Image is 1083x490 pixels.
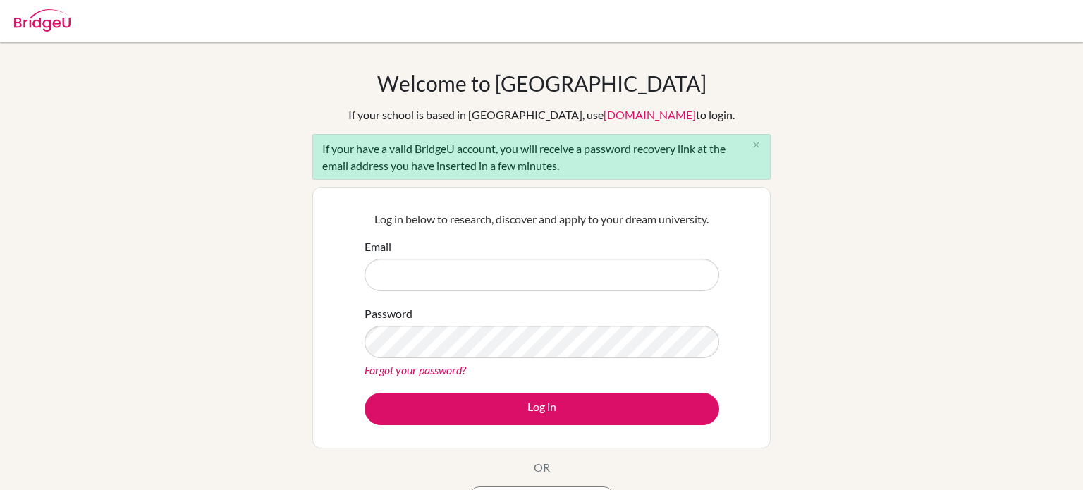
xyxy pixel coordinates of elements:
button: Close [742,135,770,156]
button: Log in [365,393,719,425]
p: OR [534,459,550,476]
i: close [751,140,761,150]
a: [DOMAIN_NAME] [604,108,696,121]
div: If your have a valid BridgeU account, you will receive a password recovery link at the email addr... [312,134,771,180]
label: Email [365,238,391,255]
h1: Welcome to [GEOGRAPHIC_DATA] [377,71,706,96]
img: Bridge-U [14,9,71,32]
label: Password [365,305,412,322]
a: Forgot your password? [365,363,466,376]
p: Log in below to research, discover and apply to your dream university. [365,211,719,228]
div: If your school is based in [GEOGRAPHIC_DATA], use to login. [348,106,735,123]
